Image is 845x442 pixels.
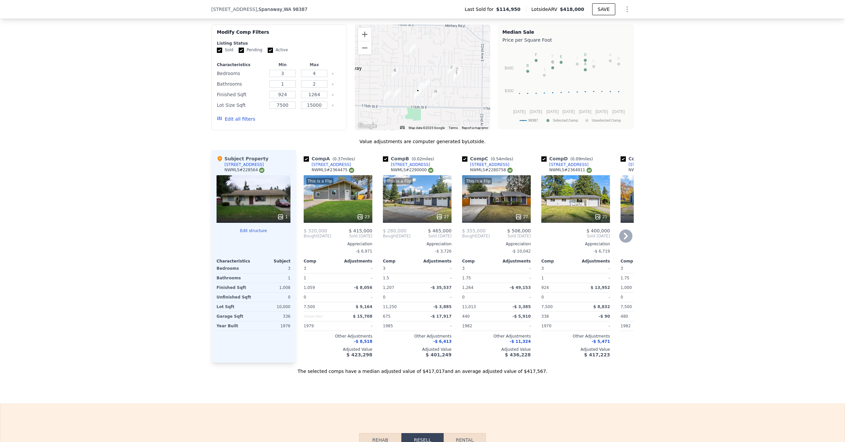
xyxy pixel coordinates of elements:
div: 10,000 [255,302,290,311]
div: 17101 17th Avenue Ct E [453,71,460,82]
span: Sold [DATE] [541,233,610,239]
span: -$ 6,413 [433,339,452,344]
div: Other Adjustments [462,334,531,339]
div: Comp C [462,155,516,162]
span: -$ 6,719 [593,249,610,254]
span: 3 [383,266,386,271]
div: - [577,273,610,283]
div: 1 [255,273,290,283]
div: [STREET_ADDRESS] [391,162,430,167]
div: 1982 [462,321,495,331]
div: Price per Square Foot [502,35,629,45]
text: [DATE] [612,109,625,114]
div: 0 [255,293,290,302]
div: 17212 12th Ave E [423,79,430,90]
span: , WA 98387 [282,7,307,12]
div: [STREET_ADDRESS] [312,162,351,167]
span: 1,000 [621,285,632,290]
span: Bought [304,233,318,239]
span: 0 [621,295,623,300]
span: $ 415,000 [349,228,372,233]
div: Modify Comp Filters [217,29,341,41]
div: Subject Property [217,155,268,162]
text: K [552,54,554,58]
div: Comp B [383,155,437,162]
button: Clear [331,104,334,107]
span: Sold [DATE] [490,233,531,239]
span: 0 [462,295,465,300]
div: NWMLS # 2364911 [549,167,592,173]
div: 23 [357,214,370,220]
div: - [498,293,531,302]
div: - [498,273,531,283]
span: $ 8,832 [593,304,610,309]
span: 3 [541,266,544,271]
span: $ 280,000 [383,228,406,233]
text: J [543,67,545,71]
div: Max [300,62,329,67]
label: Pending [239,47,262,53]
div: Bedrooms [217,264,252,273]
div: 17301 11th Ave E [418,81,425,92]
div: 27 [515,214,528,220]
text: [DATE] [595,109,608,114]
div: 1979 [304,321,337,331]
span: -$ 17,917 [430,314,452,319]
span: 11,013 [462,304,476,309]
div: - [419,273,452,283]
img: Google [356,122,378,130]
div: 1,008 [255,283,290,292]
span: 0.02 [413,157,422,161]
span: $ 320,000 [304,228,327,233]
button: Keyboard shortcuts [400,126,405,129]
div: 1.75 [621,273,654,283]
span: -$ 8,518 [354,339,372,344]
img: NWMLS Logo [587,168,592,173]
div: - [339,264,372,273]
span: ( miles) [488,157,516,161]
div: 1.5 [383,273,416,283]
div: [DATE] [462,233,490,239]
span: 7,500 [304,304,315,309]
div: Adjustments [338,259,372,264]
div: This is a Flip [386,178,413,184]
div: 17325 13th Ave E [432,88,439,100]
div: Adjusted Value [304,347,372,352]
span: Sold [DATE] [411,233,452,239]
text: [DATE] [513,109,526,114]
div: 17423 5th Avenue Ct E [384,90,391,101]
div: Characteristics [217,259,253,264]
div: [STREET_ADDRESS] [224,162,264,167]
span: ( miles) [409,157,437,161]
span: 1,207 [383,285,394,290]
div: 17011 6th Avenue Ct E [391,67,399,78]
div: Adjusted Value [621,347,689,352]
text: H [609,53,612,57]
span: 0.09 [572,157,581,161]
div: Unfinished Sqft [217,293,252,302]
div: 17001 17th Avenue Ct E [454,66,461,77]
button: Zoom out [358,41,371,55]
div: NWMLS # 2280758 [470,167,513,173]
span: ( miles) [568,157,595,161]
div: Adjusted Value [383,347,452,352]
span: -$ 3,726 [435,249,452,254]
span: $ 355,000 [462,228,486,233]
button: SAVE [592,3,615,15]
div: 27 [436,214,449,220]
span: 0.54 [492,157,501,161]
span: 924 [541,285,549,290]
text: [DATE] [562,109,575,114]
div: Other Adjustments [541,334,610,339]
div: Adjusted Value [462,347,531,352]
div: The selected comps have a median adjusted value of $417,017 and an average adjusted value of $417... [211,363,634,375]
div: 1985 [383,321,416,331]
text: L [593,59,595,62]
span: Sold [DATE] [331,233,372,239]
span: $ 9,164 [356,304,372,309]
span: 3 [462,266,465,271]
span: Lotside ARV [531,6,560,13]
button: Clear [331,83,334,86]
div: Garage Sqft [217,312,252,321]
div: Finished Sqft [217,90,265,99]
